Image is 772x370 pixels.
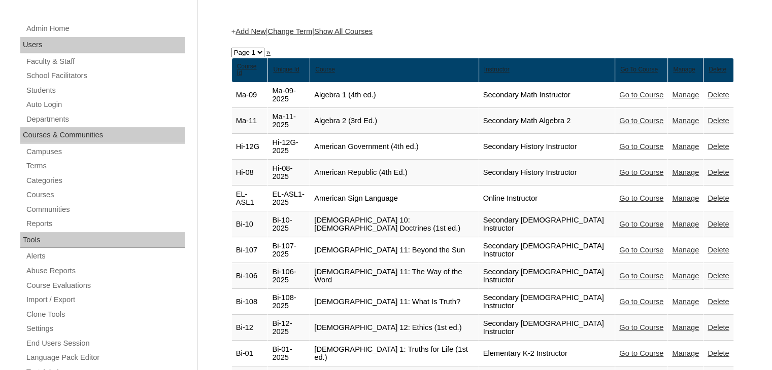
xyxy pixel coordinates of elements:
u: Course [315,66,335,73]
td: [DEMOGRAPHIC_DATA] 11: Beyond the Sun [310,238,478,263]
div: Courses & Communities [20,127,185,143]
td: Secondary History Instructor [479,160,615,186]
td: Bi-108 [232,289,268,315]
a: Manage [672,272,699,280]
td: Bi-12-2025 [268,315,310,341]
u: Go To Course [620,66,658,73]
a: Go to Course [619,142,663,151]
td: Bi-01-2025 [268,341,310,366]
td: Hi-08 [232,160,268,186]
div: Tools [20,232,185,248]
a: Clone Tools [25,308,185,321]
td: Secondary History Instructor [479,134,615,160]
a: Campuses [25,145,185,158]
div: + | | [231,26,734,37]
td: Bi-106-2025 [268,264,310,289]
a: Delete [708,298,729,306]
td: Secondary [DEMOGRAPHIC_DATA] Instructor [479,212,615,237]
a: Students [25,84,185,97]
a: Manage [672,323,699,331]
td: Bi-106 [232,264,268,289]
a: Add New [236,27,265,35]
td: Ma-11-2025 [268,108,310,134]
td: Ma-09-2025 [268,83,310,108]
a: Communities [25,203,185,216]
td: Secondary Math Algebra 2 [479,108,615,134]
td: Hi-12G-2025 [268,134,310,160]
a: Manage [672,91,699,99]
a: Change Term [267,27,312,35]
a: Courses [25,189,185,201]
td: American Republic (4th Ed.) [310,160,478,186]
td: [DEMOGRAPHIC_DATA] 10: [DEMOGRAPHIC_DATA] Doctrines (1st ed.) [310,212,478,237]
a: Manage [672,142,699,151]
a: Delete [708,349,729,357]
td: Bi-01 [232,341,268,366]
td: Algebra 2 (3rd Ed.) [310,108,478,134]
a: Manage [672,220,699,228]
td: Bi-107 [232,238,268,263]
td: [DEMOGRAPHIC_DATA] 11: The Way of the Word [310,264,478,289]
td: Secondary [DEMOGRAPHIC_DATA] Instructor [479,238,615,263]
div: Users [20,37,185,53]
a: Reports [25,217,185,230]
td: Ma-09 [232,83,268,108]
td: Bi-10 [232,212,268,237]
a: Delete [708,220,729,228]
a: Departments [25,113,185,126]
td: Elementary K-2 Instructor [479,341,615,366]
a: Show All Courses [314,27,373,35]
a: Delete [708,194,729,202]
u: Manage [673,66,695,73]
a: Go to Course [619,323,663,331]
a: Language Pack Editor [25,351,185,364]
td: [DEMOGRAPHIC_DATA] 12: Ethics (1st ed.) [310,315,478,341]
td: American Government (4th ed.) [310,134,478,160]
a: Manage [672,194,699,202]
td: Hi-08-2025 [268,160,310,186]
a: » [266,48,271,56]
a: Abuse Reports [25,265,185,277]
a: Delete [708,272,729,280]
a: Go to Course [619,194,663,202]
a: End Users Session [25,337,185,350]
td: Bi-108-2025 [268,289,310,315]
td: EL-ASL1 [232,186,268,211]
td: Secondary [DEMOGRAPHIC_DATA] Instructor [479,264,615,289]
a: Go to Course [619,272,663,280]
td: Bi-107-2025 [268,238,310,263]
a: Go to Course [619,246,663,254]
a: Manage [672,298,699,306]
a: Go to Course [619,220,663,228]
a: Course Evaluations [25,279,185,292]
a: Delete [708,246,729,254]
u: Unique Id [273,66,299,73]
u: Instructor [484,66,510,73]
td: Online Instructor [479,186,615,211]
u: Course Id [237,63,257,77]
a: Go to Course [619,168,663,176]
a: Delete [708,142,729,151]
td: Hi-12G [232,134,268,160]
td: EL-ASL1-2025 [268,186,310,211]
td: Algebra 1 (4th ed.) [310,83,478,108]
a: Admin Home [25,22,185,35]
a: Go to Course [619,349,663,357]
td: Ma-11 [232,108,268,134]
a: Manage [672,246,699,254]
a: Import / Export [25,293,185,306]
a: Delete [708,323,729,331]
a: Delete [708,117,729,125]
td: Secondary Math Instructor [479,83,615,108]
a: Categories [25,174,185,187]
a: Delete [708,91,729,99]
td: Bi-12 [232,315,268,341]
u: Delete [709,66,726,73]
a: Go to Course [619,298,663,306]
a: Go to Course [619,91,663,99]
a: Go to Course [619,117,663,125]
td: Secondary [DEMOGRAPHIC_DATA] Instructor [479,289,615,315]
td: Bi-10-2025 [268,212,310,237]
td: Secondary [DEMOGRAPHIC_DATA] Instructor [479,315,615,341]
a: Delete [708,168,729,176]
